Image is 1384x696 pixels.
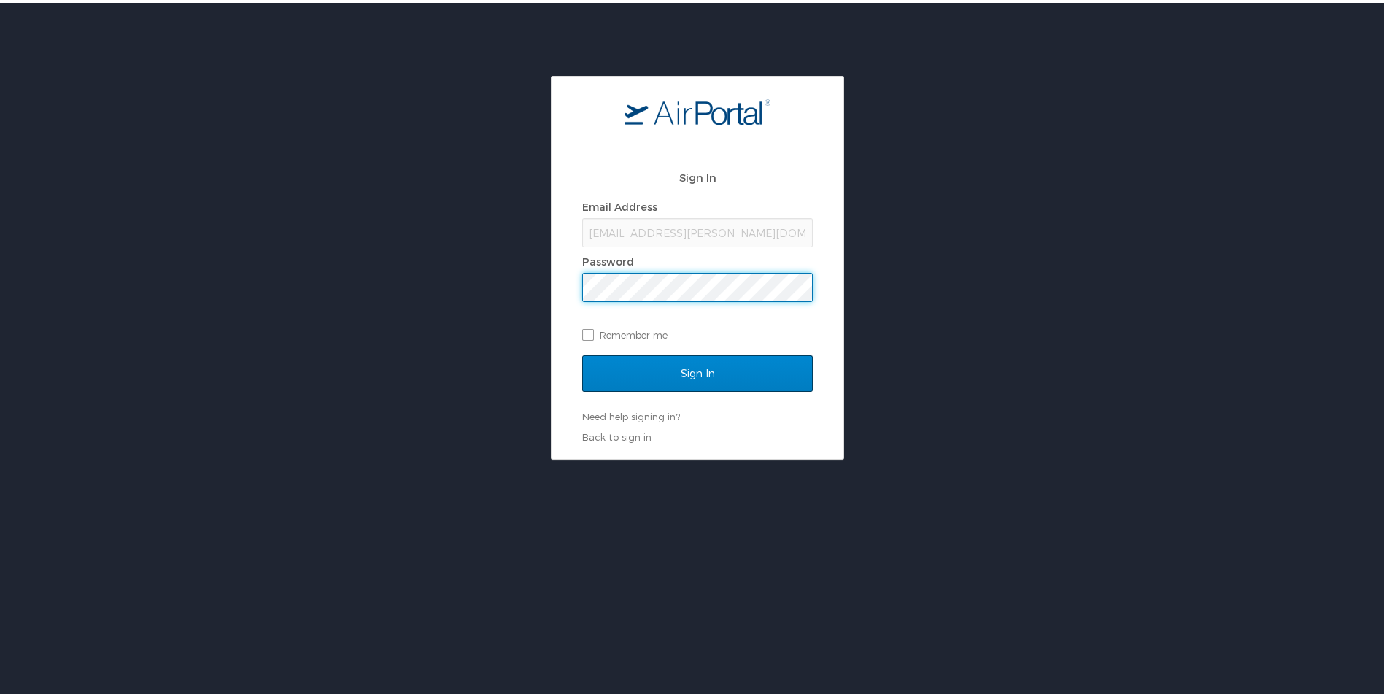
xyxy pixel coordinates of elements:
img: logo [625,96,770,122]
label: Remember me [582,321,813,343]
a: Need help signing in? [582,408,680,419]
h2: Sign In [582,166,813,183]
label: Email Address [582,198,657,210]
input: Sign In [582,352,813,389]
label: Password [582,252,634,265]
a: Back to sign in [582,428,652,440]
